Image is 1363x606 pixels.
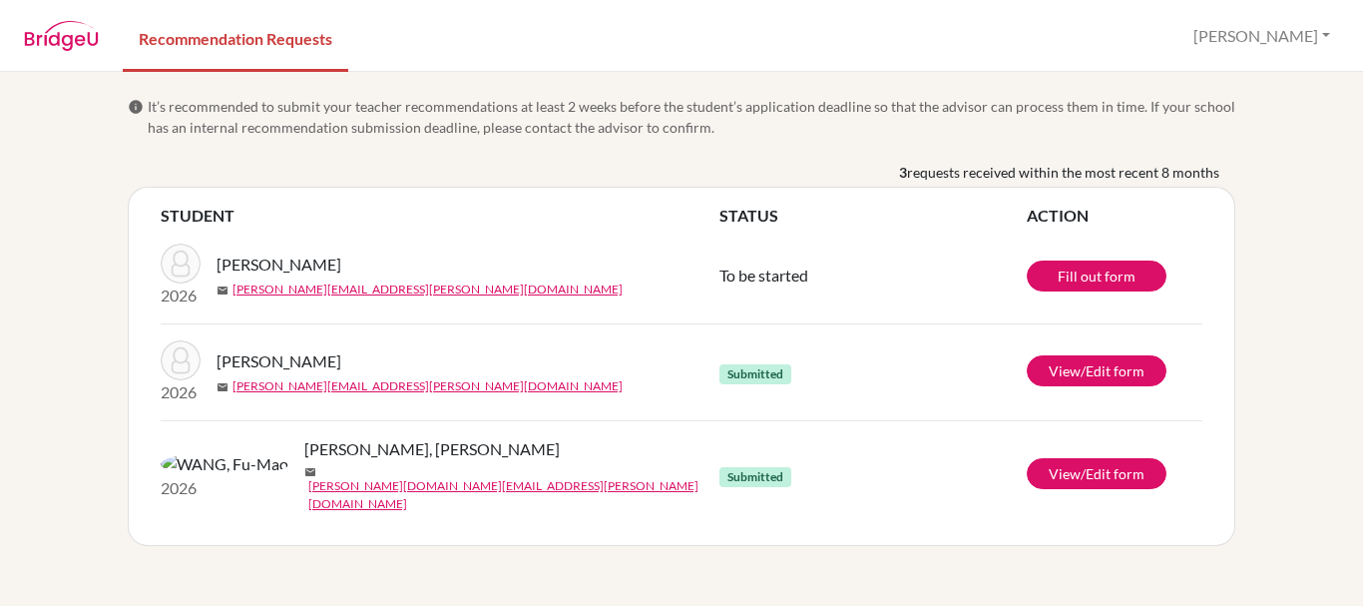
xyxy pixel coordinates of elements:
[907,162,1219,183] span: requests received within the most recent 8 months
[719,364,791,384] span: Submitted
[1027,261,1166,292] a: Fill out form
[899,162,907,183] b: 3
[123,3,348,72] a: Recommendation Requests
[1027,204,1202,228] th: ACTION
[719,266,808,285] span: To be started
[217,253,341,277] span: [PERSON_NAME]
[1184,17,1339,55] button: [PERSON_NAME]
[719,467,791,487] span: Submitted
[161,380,201,404] p: 2026
[161,452,288,476] img: WANG, Fu-Mao
[161,244,201,284] img: HUANG, Allison
[128,99,144,115] span: info
[719,204,1027,228] th: STATUS
[304,466,316,478] span: mail
[304,437,560,461] span: [PERSON_NAME], [PERSON_NAME]
[161,476,288,500] p: 2026
[1027,458,1166,489] a: View/Edit form
[217,285,228,297] span: mail
[148,96,1235,138] span: It’s recommended to submit your teacher recommendations at least 2 weeks before the student’s app...
[217,349,341,373] span: [PERSON_NAME]
[24,21,99,51] img: BridgeU logo
[161,340,201,380] img: HUANG, Allison
[232,377,623,395] a: [PERSON_NAME][EMAIL_ADDRESS][PERSON_NAME][DOMAIN_NAME]
[1027,355,1166,386] a: View/Edit form
[232,281,623,299] a: [PERSON_NAME][EMAIL_ADDRESS][PERSON_NAME][DOMAIN_NAME]
[161,284,201,307] p: 2026
[161,204,719,228] th: STUDENT
[217,381,228,393] span: mail
[308,477,734,513] a: [PERSON_NAME][DOMAIN_NAME][EMAIL_ADDRESS][PERSON_NAME][DOMAIN_NAME]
